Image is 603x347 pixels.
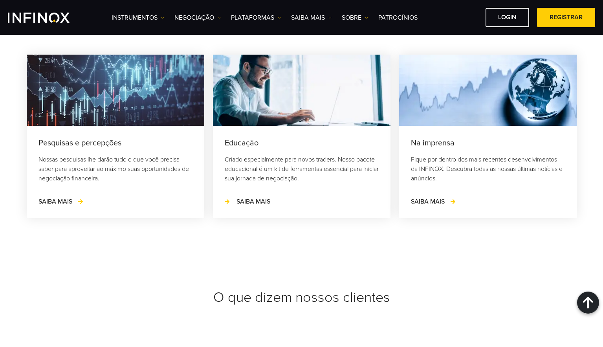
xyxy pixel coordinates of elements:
a: Registrar [537,8,595,27]
p: Criado especialmente para novos traders. Nosso pacote educacional é um kit de ferramentas essenci... [225,155,379,183]
a: SAIBA MAIS [38,197,84,206]
span: SAIBA MAIS [38,198,72,206]
p: Fique por dentro dos mais recentes desenvolvimentos da INFINOX. Descubra todas as nossas últimas ... [411,155,565,183]
p: Pesquisas e percepções [38,138,192,149]
a: SAIBA MAIS [411,197,456,206]
a: Login [486,8,529,27]
span: SAIBA MAIS [411,198,445,206]
a: SOBRE [342,13,368,22]
span: SAIBA MAIS [236,198,270,206]
a: PLATAFORMAS [231,13,281,22]
a: SAIBA MAIS [225,197,270,206]
h2: O que dizem nossos clientes [27,289,577,306]
a: Patrocínios [378,13,418,22]
p: Na imprensa [411,138,565,149]
a: Saiba mais [291,13,332,22]
a: Instrumentos [112,13,165,22]
a: INFINOX Logo [8,13,88,23]
a: NEGOCIAÇÃO [174,13,221,22]
p: Educação [225,138,379,149]
p: Nossas pesquisas lhe darão tudo o que você precisa saber para aproveitar ao máximo suas oportunid... [38,155,192,183]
